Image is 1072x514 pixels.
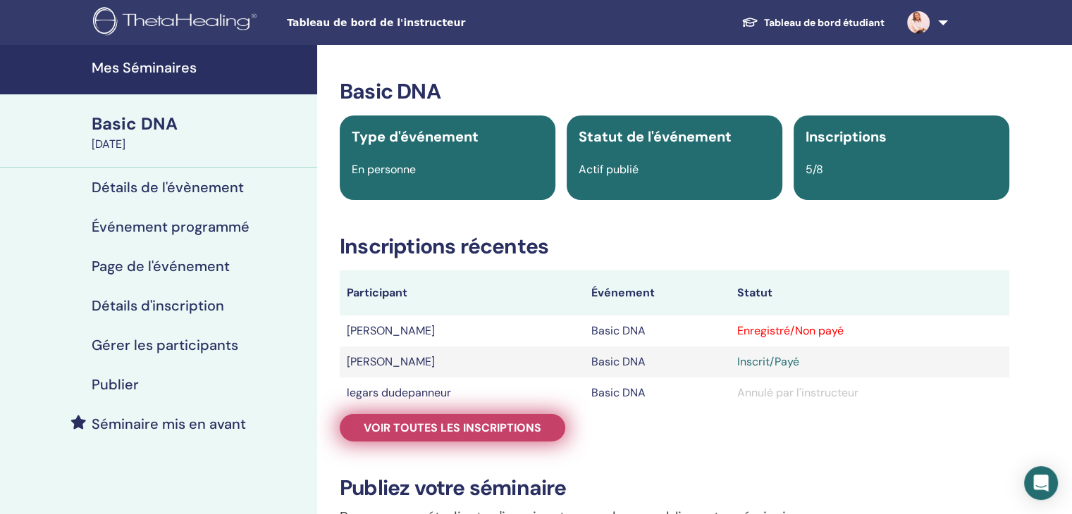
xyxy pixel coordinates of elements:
[287,15,498,30] span: Tableau de bord de l'instructeur
[737,353,1002,370] div: Inscrit/Payé
[352,127,479,146] span: Type d'événement
[729,270,1009,315] th: Statut
[93,7,261,39] img: logo.png
[579,127,732,146] span: Statut de l'événement
[340,79,1009,104] h3: Basic DNA
[92,179,244,196] h4: Détails de l'évènement
[92,337,238,353] h4: Gérer les participants
[584,377,730,408] td: Basic DNA
[806,127,887,146] span: Inscriptions
[340,346,584,377] td: [PERSON_NAME]
[364,420,541,435] span: Voir toutes les inscriptions
[340,234,1009,259] h3: Inscriptions récentes
[584,270,730,315] th: Événement
[1024,466,1058,500] div: Open Intercom Messenger
[737,322,1002,339] div: Enregistré/Non payé
[730,10,896,36] a: Tableau de bord étudiant
[92,218,249,235] h4: Événement programmé
[92,415,246,432] h4: Séminaire mis en avant
[340,315,584,346] td: [PERSON_NAME]
[92,59,309,76] h4: Mes Séminaires
[806,162,823,177] span: 5/8
[92,258,230,275] h4: Page de l'événement
[584,315,730,346] td: Basic DNA
[340,475,1009,501] h3: Publiez votre séminaire
[340,270,584,315] th: Participant
[92,112,309,136] div: Basic DNA
[907,11,930,34] img: default.jpg
[92,136,309,153] div: [DATE]
[92,376,139,393] h4: Publier
[579,162,639,177] span: Actif publié
[92,297,224,314] h4: Détails d'inscription
[340,414,565,441] a: Voir toutes les inscriptions
[340,377,584,408] td: legars dudepanneur
[83,112,317,153] a: Basic DNA[DATE]
[584,346,730,377] td: Basic DNA
[737,384,1002,401] div: Annulé par l'instructeur
[741,16,758,28] img: graduation-cap-white.svg
[352,162,416,177] span: En personne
